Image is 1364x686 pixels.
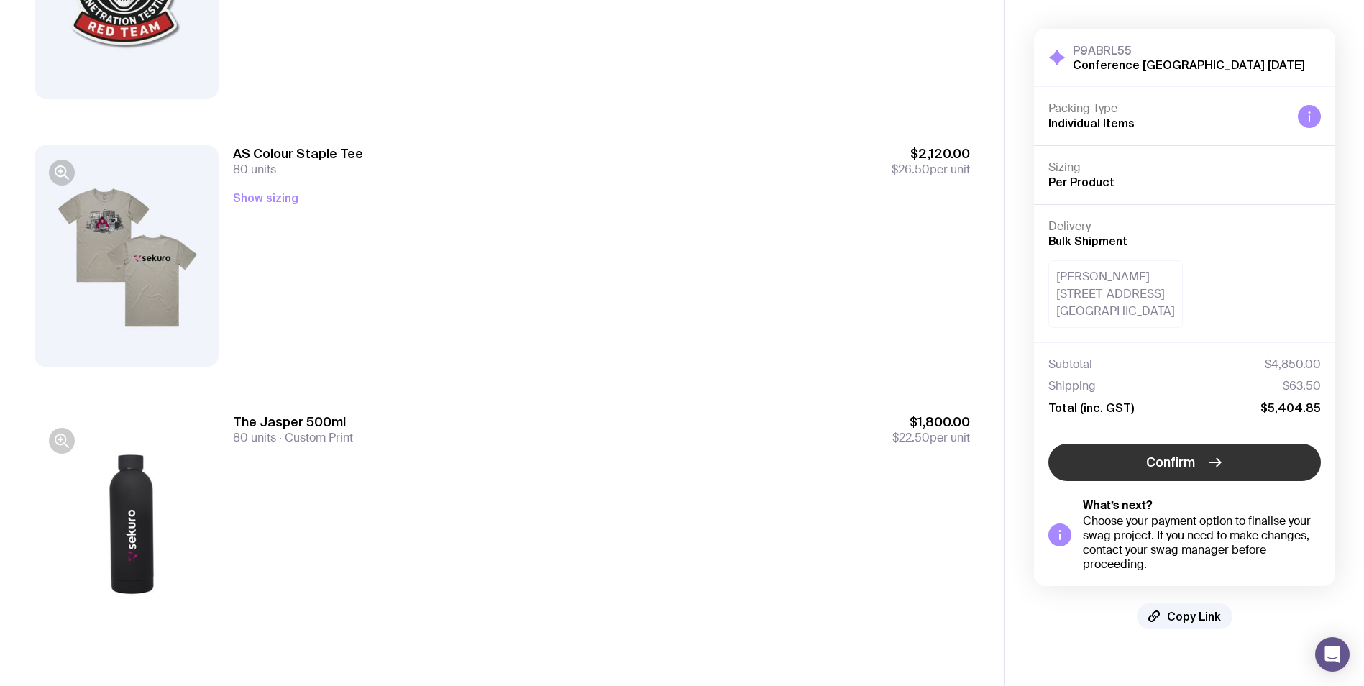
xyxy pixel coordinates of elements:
span: Copy Link [1167,609,1221,623]
span: Bulk Shipment [1048,234,1127,247]
button: Confirm [1048,444,1321,481]
span: Total (inc. GST) [1048,401,1134,415]
button: Show sizing [233,189,298,206]
h3: The Jasper 500ml [233,413,353,431]
span: 80 units [233,430,276,445]
div: [PERSON_NAME] [STREET_ADDRESS] [GEOGRAPHIC_DATA] [1048,260,1183,328]
h3: P9ABRL55 [1073,43,1305,58]
div: Open Intercom Messenger [1315,637,1350,672]
span: Custom Print [276,430,353,445]
span: $1,800.00 [892,413,970,431]
span: $4,850.00 [1265,357,1321,372]
span: Individual Items [1048,116,1135,129]
h4: Packing Type [1048,101,1286,116]
div: Choose your payment option to finalise your swag project. If you need to make changes, contact yo... [1083,514,1321,572]
h4: Sizing [1048,160,1321,175]
span: $26.50 [892,162,930,177]
button: Copy Link [1137,603,1232,629]
h4: Delivery [1048,219,1321,234]
span: Subtotal [1048,357,1092,372]
span: Per Product [1048,175,1114,188]
span: $5,404.85 [1260,401,1321,415]
span: Confirm [1146,454,1195,471]
span: $22.50 [892,430,930,445]
span: 80 units [233,162,276,177]
span: $63.50 [1283,379,1321,393]
span: per unit [892,163,970,177]
h3: AS Colour Staple Tee [233,145,363,163]
h2: Conference [GEOGRAPHIC_DATA] [DATE] [1073,58,1305,72]
span: $2,120.00 [892,145,970,163]
span: Shipping [1048,379,1096,393]
h5: What’s next? [1083,498,1321,513]
span: per unit [892,431,970,445]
